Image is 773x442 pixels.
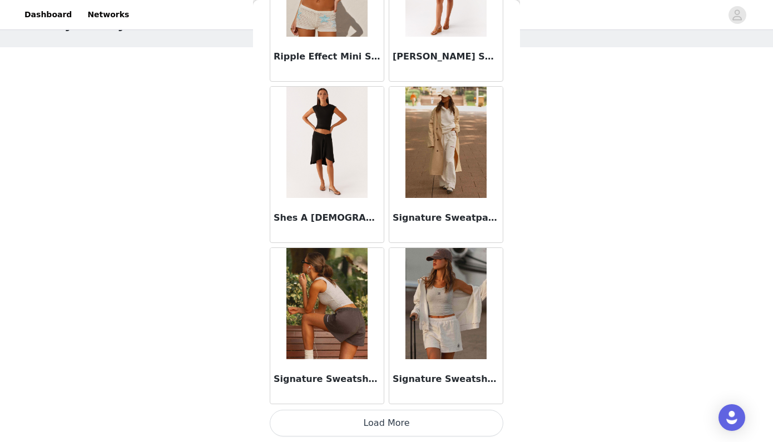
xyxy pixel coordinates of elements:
[274,50,380,63] h3: Ripple Effect Mini Shorts - Ivory
[405,87,486,198] img: Signature Sweatpants - Ivory
[18,2,78,27] a: Dashboard
[286,87,367,198] img: Shes A Lady Midi Skirt - Black
[270,410,503,436] button: Load More
[81,2,136,27] a: Networks
[393,373,499,386] h3: Signature Sweatshorts - Grey
[274,373,380,386] h3: Signature Sweatshorts - Charcoal
[393,211,499,225] h3: Signature Sweatpants - Ivory
[286,248,367,359] img: Signature Sweatshorts - Charcoal
[405,248,486,359] img: Signature Sweatshorts - Grey
[274,211,380,225] h3: Shes A [DEMOGRAPHIC_DATA] Midi Skirt - Black
[393,50,499,63] h3: [PERSON_NAME] Shorts - Blue
[719,404,745,431] div: Open Intercom Messenger
[732,6,742,24] div: avatar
